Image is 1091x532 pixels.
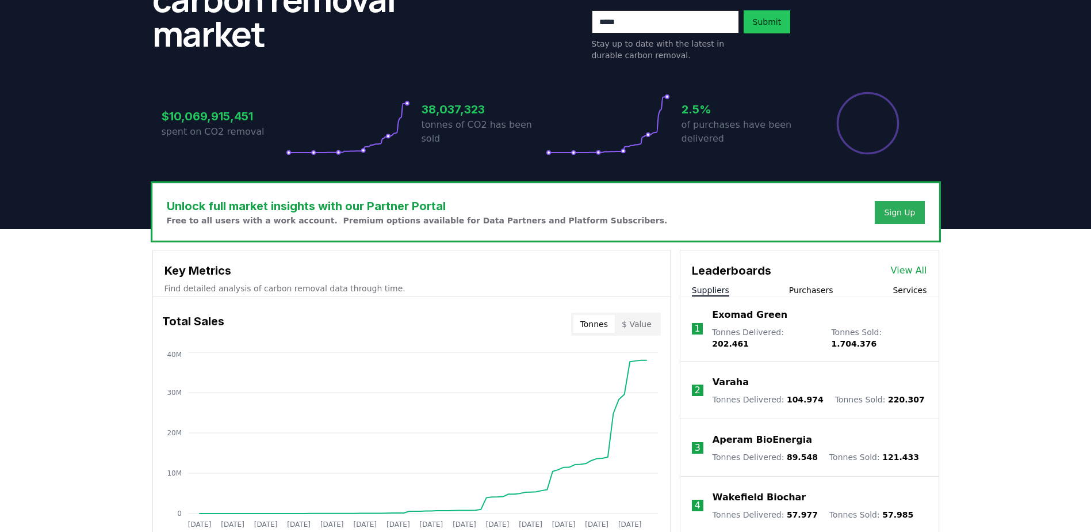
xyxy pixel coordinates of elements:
[592,38,739,61] p: Stay up to date with the latest in durable carbon removal.
[164,283,659,294] p: Find detailed analysis of carbon removal data through time.
[615,315,659,333] button: $ Value
[682,101,806,118] h3: 2.5%
[692,262,771,279] h3: Leaderboards
[552,520,575,529] tspan: [DATE]
[831,339,876,348] span: 1.704.376
[829,509,913,520] p: Tonnes Sold :
[254,520,277,529] tspan: [DATE]
[573,315,615,333] button: Tonnes
[167,429,182,437] tspan: 20M
[167,197,668,215] h3: Unlock full market insights with our Partner Portal
[695,499,700,512] p: 4
[682,118,806,146] p: of purchases have been delivered
[167,215,668,226] p: Free to all users with a work account. Premium options available for Data Partners and Platform S...
[891,264,927,278] a: View All
[162,313,224,336] h3: Total Sales
[875,201,924,224] button: Sign Up
[787,453,818,462] span: 89.548
[419,520,443,529] tspan: [DATE]
[485,520,509,529] tspan: [DATE]
[618,520,641,529] tspan: [DATE]
[888,395,925,404] span: 220.307
[177,510,182,518] tspan: 0
[712,308,787,322] a: Exomad Green
[835,394,925,405] p: Tonnes Sold :
[713,433,812,447] a: Aperam BioEnergia
[167,389,182,397] tspan: 30M
[167,351,182,359] tspan: 40M
[884,207,915,218] a: Sign Up
[692,284,729,296] button: Suppliers
[695,441,700,455] p: 3
[713,509,818,520] p: Tonnes Delivered :
[787,510,818,519] span: 57.977
[320,520,343,529] tspan: [DATE]
[353,520,377,529] tspan: [DATE]
[713,375,749,389] a: Varaha
[519,520,542,529] tspan: [DATE]
[162,125,286,139] p: spent on CO2 removal
[162,108,286,125] h3: $10,069,915,451
[787,395,824,404] span: 104.974
[789,284,833,296] button: Purchasers
[221,520,244,529] tspan: [DATE]
[694,322,700,336] p: 1
[893,284,927,296] button: Services
[831,326,927,349] p: Tonnes Sold :
[882,453,919,462] span: 121.433
[167,469,182,477] tspan: 10M
[882,510,913,519] span: 57.985
[712,326,820,349] p: Tonnes Delivered :
[453,520,476,529] tspan: [DATE]
[713,451,818,463] p: Tonnes Delivered :
[713,394,824,405] p: Tonnes Delivered :
[713,491,806,504] a: Wakefield Biochar
[422,118,546,146] p: tonnes of CO2 has been sold
[712,339,749,348] span: 202.461
[386,520,410,529] tspan: [DATE]
[187,520,211,529] tspan: [DATE]
[836,91,900,155] div: Percentage of sales delivered
[695,383,700,397] p: 2
[744,10,791,33] button: Submit
[422,101,546,118] h3: 38,037,323
[164,262,659,279] h3: Key Metrics
[829,451,919,463] p: Tonnes Sold :
[585,520,608,529] tspan: [DATE]
[287,520,311,529] tspan: [DATE]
